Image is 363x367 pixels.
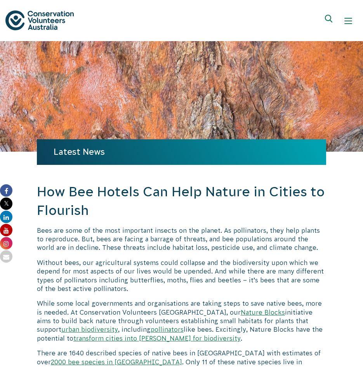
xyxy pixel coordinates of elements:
[325,15,335,27] span: Expand search box
[37,183,326,220] h2: How Bee Hotels Can Help Nature in Cities to Flourish
[54,147,105,157] a: Latest News
[320,12,339,30] button: Expand search box Close search box
[5,10,74,30] img: logo.svg
[37,226,326,252] p: Bees are some of the most important insects on the planet. As pollinators, they help plants to re...
[73,335,241,342] a: transform cities into [PERSON_NAME] for biodiversity
[151,326,184,333] a: pollinators
[51,358,182,365] a: 2000 bee species in [GEOGRAPHIC_DATA]
[37,258,326,293] p: Without bees, our agricultural systems could collapse and the biodiversity upon which we depend f...
[241,309,285,316] a: Nature Blocks
[339,12,358,30] button: Show mobile navigation menu
[37,299,326,343] p: While some local governments and organisations are taking steps to save native bees, more is need...
[61,326,118,333] a: urban biodiversity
